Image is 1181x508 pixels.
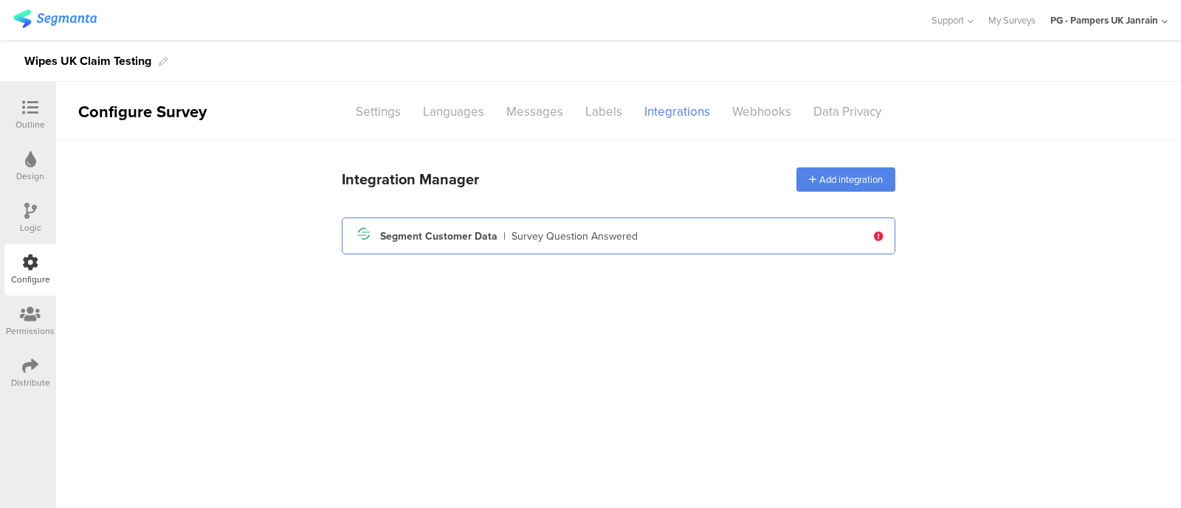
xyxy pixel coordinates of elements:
div: Configure [11,273,50,286]
div: Languages [412,99,495,125]
div: Labels [574,99,633,125]
div: Survey Question Answered [512,229,638,244]
div: Data Privacy [802,99,892,125]
div: Messages [495,99,574,125]
div: Outline [16,118,45,131]
div: Permissions [6,324,55,338]
span: Support [932,13,964,27]
div: PG - Pampers UK Janrain [1050,13,1158,27]
div: Add integration [796,167,895,192]
div: Webhooks [721,99,802,125]
div: Integration Manager [342,168,479,190]
img: segmanta logo [13,10,97,28]
div: | [503,229,506,244]
div: Configure Survey [56,100,226,124]
div: Segment Customer Data [380,229,497,244]
div: Distribute [11,376,50,389]
div: Settings [345,99,412,125]
div: Design [16,170,44,183]
div: Logic [20,221,41,234]
div: Wipes UK Claim Testing [24,49,151,73]
div: Integrations [633,99,721,125]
